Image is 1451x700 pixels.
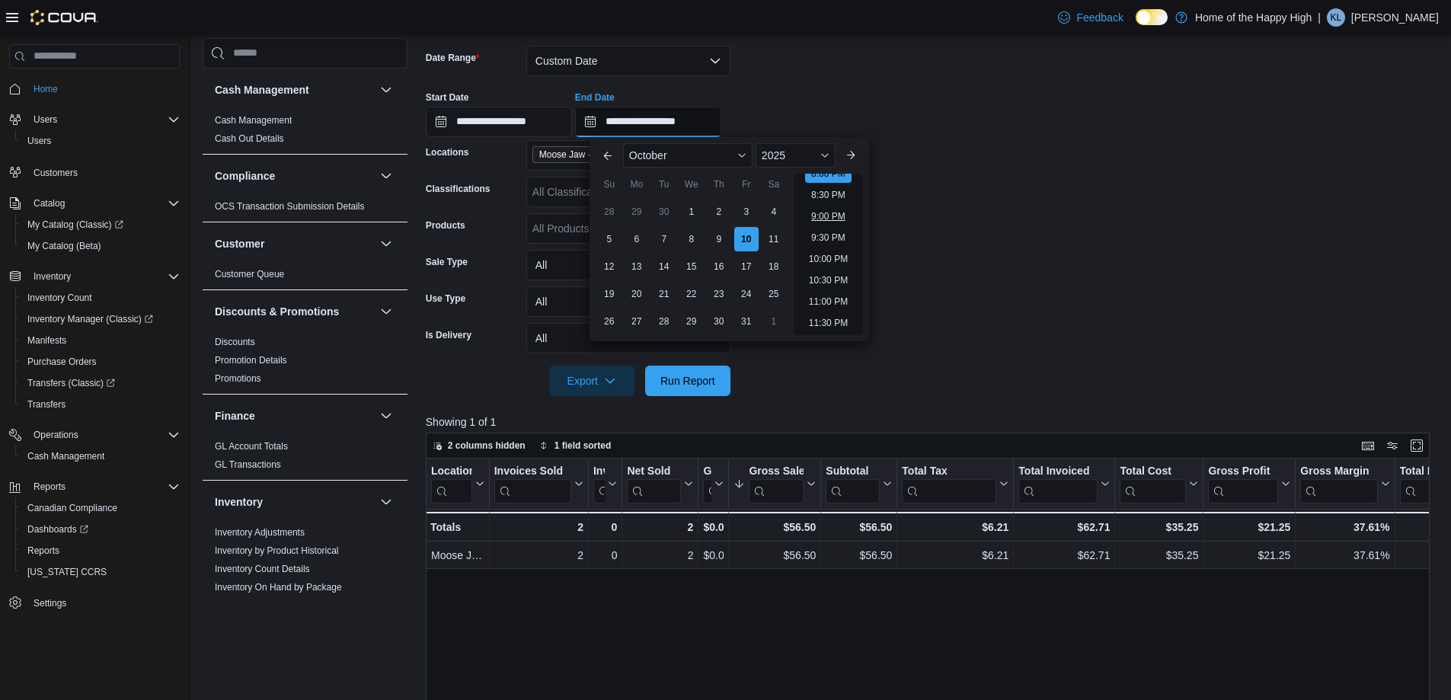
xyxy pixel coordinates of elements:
span: Washington CCRS [21,563,180,581]
button: Inventory Count [15,287,186,308]
div: $56.50 [826,546,892,564]
div: $6.21 [902,518,1008,536]
span: Reports [21,542,180,560]
div: Button. Open the year selector. 2025 is currently selected. [756,143,836,168]
div: $56.50 [826,518,892,536]
label: End Date [575,91,615,104]
div: day-13 [625,254,649,279]
button: Invoices Sold [494,465,583,503]
button: Customer [215,236,374,251]
span: Dark Mode [1136,25,1136,26]
button: Next month [839,143,863,168]
div: Tu [652,172,676,197]
span: My Catalog (Beta) [21,237,180,255]
div: day-19 [597,282,622,306]
span: GL Account Totals [215,440,288,452]
span: Dashboards [21,520,180,539]
label: Use Type [426,292,465,305]
div: day-9 [707,227,731,251]
a: GL Account Totals [215,441,288,452]
div: 2 [494,518,583,536]
div: Location [431,465,472,503]
div: Total Tax [902,465,996,503]
input: Press the down key to open a popover containing a calendar. [426,107,572,137]
p: [PERSON_NAME] [1351,8,1439,27]
div: Compliance [203,197,407,222]
button: Custom Date [526,46,730,76]
div: day-25 [762,282,786,306]
span: Cash Management [27,450,104,462]
span: Purchase Orders [21,353,180,371]
a: Transfers (Classic) [15,372,186,394]
div: Cash Management [203,111,407,154]
span: Settings [27,593,180,612]
span: Reports [27,478,180,496]
a: OCS Transaction Submission Details [215,201,365,212]
div: Gross Profit [1208,465,1278,503]
button: Enter fullscreen [1408,436,1426,455]
button: Previous Month [596,143,620,168]
button: Gross Margin [1300,465,1389,503]
li: 11:30 PM [803,314,854,332]
button: Invoices Ref [593,465,617,503]
button: 1 field sorted [533,436,618,455]
div: day-29 [679,309,704,334]
span: Customer Queue [215,268,284,280]
a: Home [27,80,64,98]
span: Dashboards [27,523,88,535]
span: October [629,149,667,161]
div: $35.25 [1120,518,1198,536]
button: Inventory [215,494,374,510]
div: $6.21 [902,546,1008,564]
label: Products [426,219,465,232]
button: Inventory [377,493,395,511]
button: Purchase Orders [15,351,186,372]
h3: Inventory [215,494,263,510]
div: day-16 [707,254,731,279]
div: day-10 [734,227,759,251]
div: Total Invoiced [1018,465,1098,479]
div: Total Cost [1120,465,1186,479]
div: day-14 [652,254,676,279]
label: Is Delivery [426,329,471,341]
span: Purchase Orders [27,356,97,368]
span: Cash Out Details [215,133,284,145]
span: Inventory Count [27,292,92,304]
a: My Catalog (Classic) [21,216,129,234]
button: Manifests [15,330,186,351]
a: Inventory Manager (Classic) [21,310,159,328]
label: Start Date [426,91,469,104]
span: Customers [34,167,78,179]
div: day-1 [679,200,704,224]
button: Gross Profit [1208,465,1290,503]
div: Th [707,172,731,197]
button: Compliance [215,168,374,184]
div: day-18 [762,254,786,279]
button: Users [15,130,186,152]
div: day-24 [734,282,759,306]
button: Location [431,465,484,503]
div: $35.25 [1120,546,1198,564]
button: Display options [1383,436,1401,455]
span: Transfers (Classic) [21,374,180,392]
a: Reports [21,542,66,560]
button: Catalog [27,194,71,213]
div: Subtotal [826,465,880,503]
img: Cova [30,10,98,25]
span: Feedback [1076,10,1123,25]
div: 37.61% [1300,518,1389,536]
div: day-15 [679,254,704,279]
span: KL [1331,8,1342,27]
div: Location [431,465,472,479]
a: Purchase Orders [21,353,103,371]
a: Customers [27,164,84,182]
button: Cash Management [377,81,395,99]
button: Finance [377,407,395,425]
span: GL Transactions [215,459,281,471]
button: Subtotal [826,465,892,503]
div: Gross Sales [749,465,804,503]
div: Kara Ludwar [1327,8,1345,27]
span: Moose Jaw - Main Street - Fire & Flower [539,147,658,162]
div: day-29 [625,200,649,224]
a: Promotion Details [215,355,287,366]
